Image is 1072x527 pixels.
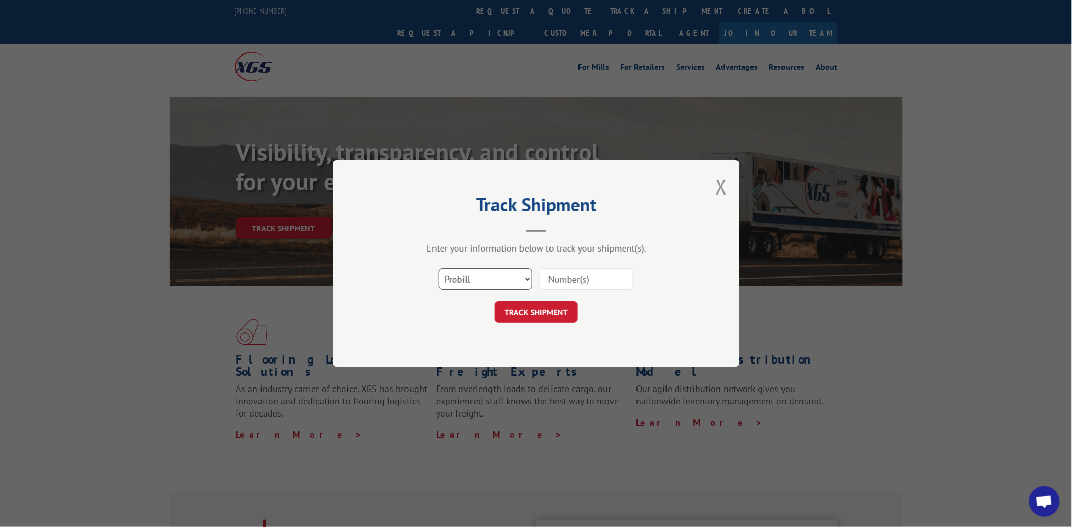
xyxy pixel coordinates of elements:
button: Close modal [716,173,727,200]
button: TRACK SHIPMENT [495,301,578,323]
div: Enter your information below to track your shipment(s). [384,242,689,254]
input: Number(s) [540,268,633,290]
h2: Track Shipment [384,198,689,217]
div: Open chat [1029,486,1060,517]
